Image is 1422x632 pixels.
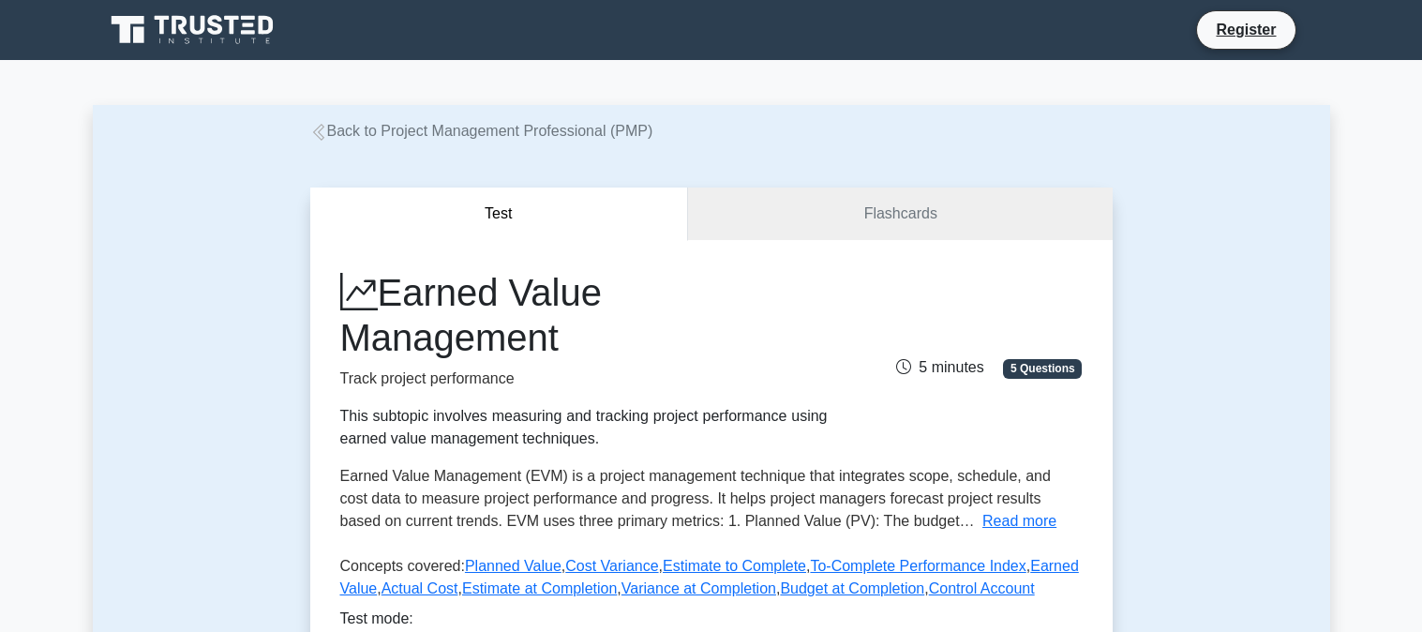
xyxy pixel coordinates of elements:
a: Control Account [929,580,1035,596]
a: Estimate at Completion [462,580,617,596]
button: Test [310,188,689,241]
a: Register [1205,18,1287,41]
a: Cost Variance [565,558,658,574]
a: Flashcards [688,188,1112,241]
div: This subtopic involves measuring and tracking project performance using earned value management t... [340,405,828,450]
a: Back to Project Management Professional (PMP) [310,123,653,139]
span: 5 minutes [896,359,983,375]
a: Estimate to Complete [663,558,806,574]
span: 5 Questions [1003,359,1082,378]
p: Track project performance [340,368,828,390]
a: Variance at Completion [621,580,776,596]
a: Planned Value [465,558,561,574]
a: Actual Cost [382,580,458,596]
a: To-Complete Performance Index [810,558,1025,574]
h1: Earned Value Management [340,270,828,360]
a: Budget at Completion [780,580,924,596]
span: Earned Value Management (EVM) is a project management technique that integrates scope, schedule, ... [340,468,1051,529]
button: Read more [982,510,1056,533]
p: Concepts covered: , , , , , , , , , [340,555,1083,608]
